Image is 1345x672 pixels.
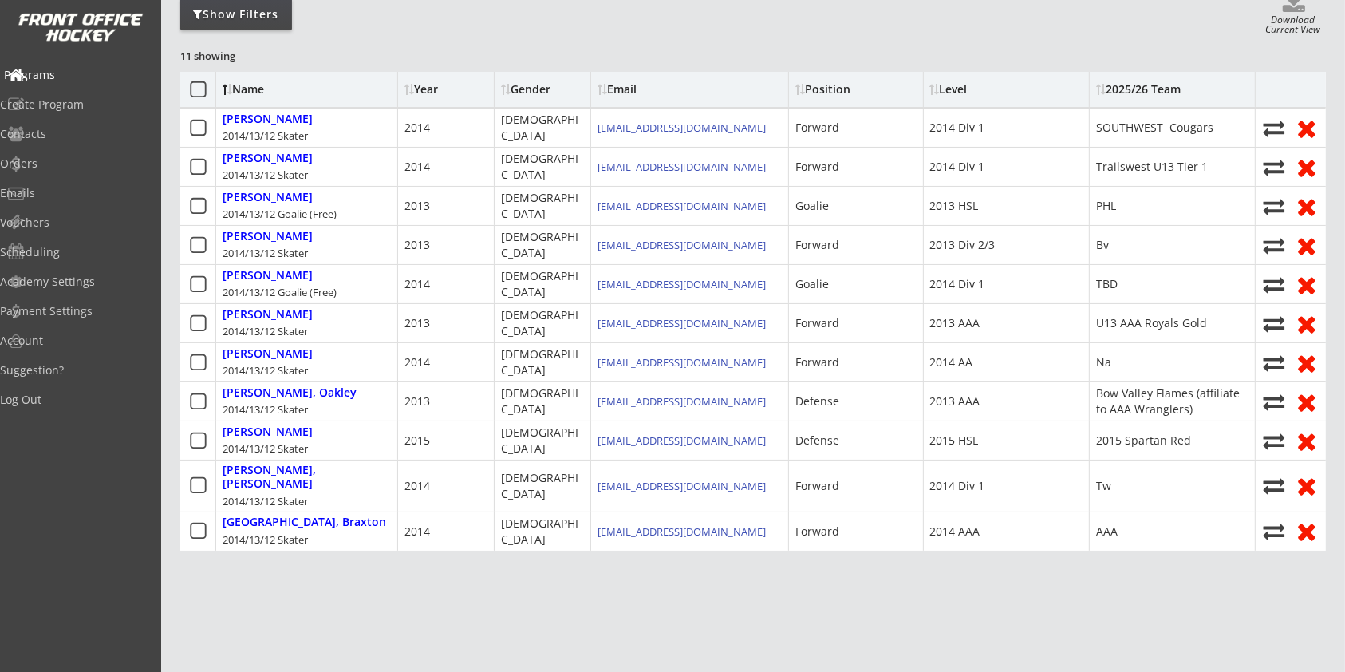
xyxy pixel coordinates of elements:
a: [EMAIL_ADDRESS][DOMAIN_NAME] [598,479,766,493]
div: 2013 AAA [930,315,980,331]
button: Move player [1262,235,1286,256]
div: Bow Valley Flames (affiliate to AAA Wranglers) [1096,385,1248,417]
div: TBD [1096,276,1118,292]
div: Goalie [795,198,829,214]
div: Year [404,84,487,95]
button: Remove from roster (no refund) [1294,429,1319,453]
div: 2014/13/12 Goalie (Free) [223,207,337,221]
div: 2014/13/12 Goalie (Free) [223,285,337,299]
div: 2013 [404,237,430,253]
div: Forward [795,315,839,331]
div: 2014/13/12 Skater [223,246,308,260]
button: Move player [1262,274,1286,295]
div: Forward [795,524,839,540]
div: [DEMOGRAPHIC_DATA] [501,112,584,143]
a: [EMAIL_ADDRESS][DOMAIN_NAME] [598,160,766,174]
div: 2025/26 Team [1096,84,1181,95]
div: [DEMOGRAPHIC_DATA] [501,268,584,299]
button: Remove from roster (no refund) [1294,473,1319,498]
div: Show Filters [180,6,292,22]
div: Defense [795,433,839,449]
div: 2015 [404,433,430,449]
div: SOUTHWEST Cougars [1096,120,1213,136]
button: Remove from roster (no refund) [1294,155,1319,180]
div: [DEMOGRAPHIC_DATA] [501,470,584,501]
button: Remove from roster (no refund) [1294,272,1319,297]
button: Move player [1262,520,1286,542]
div: 2014/13/12 Skater [223,168,308,182]
a: [EMAIL_ADDRESS][DOMAIN_NAME] [598,524,766,539]
a: [EMAIL_ADDRESS][DOMAIN_NAME] [598,433,766,448]
div: 2014/13/12 Skater [223,324,308,338]
a: [EMAIL_ADDRESS][DOMAIN_NAME] [598,394,766,409]
div: [PERSON_NAME] [223,425,313,439]
div: Goalie [795,276,829,292]
div: Email [598,84,741,95]
a: [EMAIL_ADDRESS][DOMAIN_NAME] [598,238,766,252]
div: 2014 [404,478,430,494]
a: [EMAIL_ADDRESS][DOMAIN_NAME] [598,316,766,330]
a: [EMAIL_ADDRESS][DOMAIN_NAME] [598,199,766,213]
div: 2014/13/12 Skater [223,402,308,417]
div: [DEMOGRAPHIC_DATA] [501,425,584,456]
button: Remove from roster (no refund) [1294,311,1319,336]
div: Programs [4,69,148,81]
div: [DEMOGRAPHIC_DATA] [501,516,584,547]
div: [PERSON_NAME] [223,113,313,126]
button: Remove from roster (no refund) [1294,116,1319,140]
div: 2014 [404,120,430,136]
button: Move player [1262,313,1286,334]
div: Forward [795,478,839,494]
button: Remove from roster (no refund) [1294,519,1319,544]
a: [EMAIL_ADDRESS][DOMAIN_NAME] [598,355,766,370]
button: Move player [1262,391,1286,413]
div: Position [795,84,916,95]
div: [PERSON_NAME] [223,347,313,361]
button: Remove from roster (no refund) [1294,194,1319,219]
div: 2013 [404,315,430,331]
div: 2014/13/12 Skater [223,441,308,456]
div: [DEMOGRAPHIC_DATA] [501,229,584,260]
div: 2014 Div 1 [930,478,985,494]
div: 2014 [404,159,430,175]
div: [PERSON_NAME], Oakley [223,386,357,400]
button: Remove from roster (no refund) [1294,350,1319,375]
div: Forward [795,354,839,370]
div: [DEMOGRAPHIC_DATA] [501,307,584,338]
div: Level [930,84,1074,95]
div: 2015 HSL [930,433,979,449]
div: Defense [795,393,839,409]
div: [PERSON_NAME] [223,308,313,322]
div: 2014/13/12 Skater [223,494,308,508]
div: 2014 [404,524,430,540]
div: [PERSON_NAME] [223,269,313,283]
div: Forward [795,237,839,253]
div: PHL [1096,198,1116,214]
div: 2013 Div 2/3 [930,237,996,253]
div: Download Current View [1260,15,1326,37]
div: [DEMOGRAPHIC_DATA] [501,385,584,417]
img: FOH%20White%20Logo%20Transparent.png [18,13,144,42]
div: 2013 [404,393,430,409]
div: 2014 Div 1 [930,276,985,292]
div: [PERSON_NAME] [223,230,313,243]
div: Name [223,84,353,95]
div: 2015 Spartan Red [1096,433,1191,449]
div: Forward [795,120,839,136]
button: Remove from roster (no refund) [1294,233,1319,258]
div: 2014 Div 1 [930,159,985,175]
div: Na [1096,354,1111,370]
button: Remove from roster (no refund) [1294,389,1319,414]
div: 2013 AAA [930,393,980,409]
div: Trailswest U13 Tier 1 [1096,159,1208,175]
div: 2014/13/12 Skater [223,363,308,378]
div: [PERSON_NAME] [223,152,313,165]
a: [EMAIL_ADDRESS][DOMAIN_NAME] [598,121,766,135]
div: 2014 AAA [930,524,980,540]
div: U13 AAA Royals Gold [1096,315,1207,331]
div: 11 showing [180,49,295,63]
div: 2014 Div 1 [930,120,985,136]
div: 2013 HSL [930,198,979,214]
div: Forward [795,159,839,175]
div: [DEMOGRAPHIC_DATA] [501,151,584,182]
